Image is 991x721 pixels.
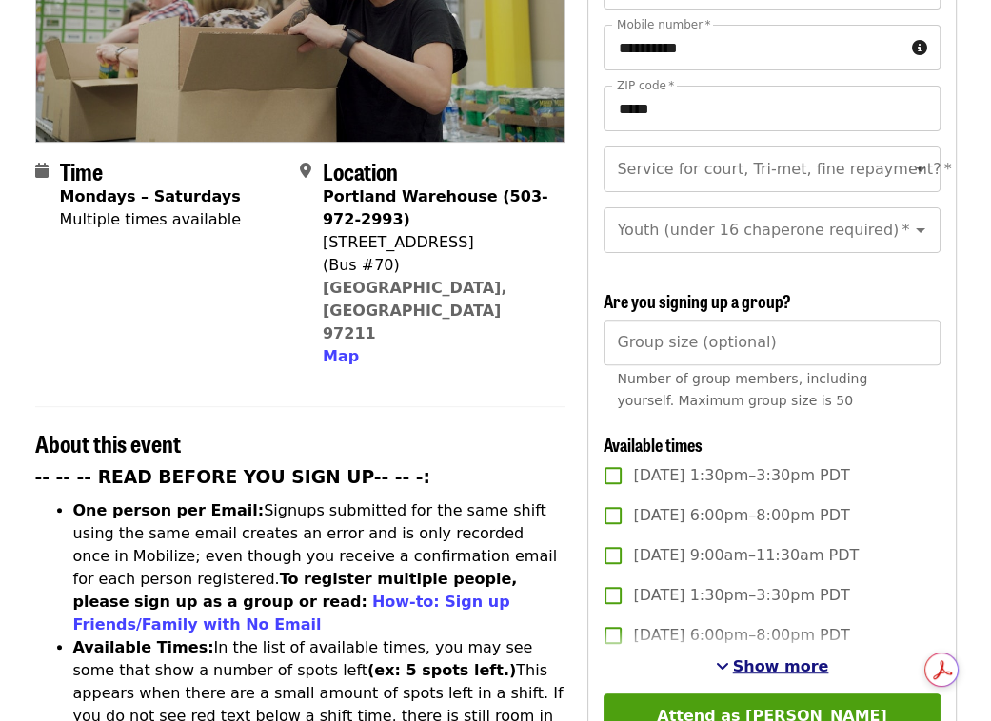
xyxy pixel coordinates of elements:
[73,501,265,519] strong: One person per Email:
[604,86,940,131] input: ZIP code
[633,624,849,647] span: [DATE] 6:00pm–8:00pm PDT
[617,80,674,91] label: ZIP code
[912,39,927,57] i: circle-info icon
[323,187,548,228] strong: Portland Warehouse (503-972-2993)
[60,154,103,187] span: Time
[716,655,829,678] button: See more timeslots
[73,593,510,633] a: How-to: Sign up Friends/Family with No Email
[73,499,565,636] li: Signups submitted for the same shift using the same email creates an error and is only recorded o...
[907,217,934,244] button: Open
[604,25,903,70] input: Mobile number
[633,464,849,487] span: [DATE] 1:30pm–3:30pm PDT
[35,467,431,487] strong: -- -- -- READ BEFORE YOU SIGN UP-- -- -:
[604,288,791,313] span: Are you signing up a group?
[633,584,849,607] span: [DATE] 1:30pm–3:30pm PDT
[617,19,710,30] label: Mobile number
[73,570,518,611] strong: To register multiple people, please sign up as a group or read:
[60,208,241,231] div: Multiple times available
[604,432,703,457] span: Available times
[907,156,934,183] button: Open
[323,347,359,365] span: Map
[323,254,549,277] div: (Bus #70)
[733,657,829,675] span: Show more
[617,371,867,408] span: Number of group members, including yourself. Maximum group size is 50
[633,504,849,527] span: [DATE] 6:00pm–8:00pm PDT
[323,231,549,254] div: [STREET_ADDRESS]
[633,544,859,567] span: [DATE] 9:00am–11:30am PDT
[323,279,507,342] a: [GEOGRAPHIC_DATA], [GEOGRAPHIC_DATA] 97211
[604,320,940,365] input: [object Object]
[35,426,181,459] span: About this event
[73,638,214,656] strong: Available Times:
[367,661,516,679] strong: (ex: 5 spots left.)
[60,187,241,205] strong: Mondays – Saturdays
[323,154,398,187] span: Location
[300,162,311,180] i: map-marker-alt icon
[35,162,49,180] i: calendar icon
[323,345,359,368] button: Map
